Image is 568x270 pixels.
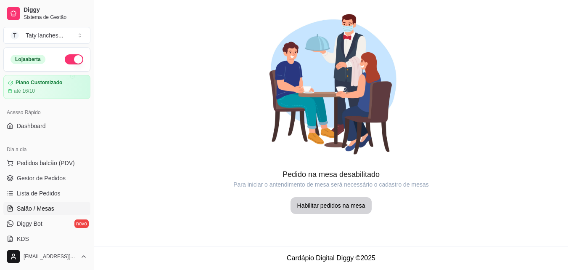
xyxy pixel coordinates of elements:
a: Dashboard [3,119,90,133]
span: Diggy Bot [17,219,42,228]
article: Para iniciar o antendimento de mesa será necessário o cadastro de mesas [94,180,568,189]
span: Pedidos balcão (PDV) [17,159,75,167]
a: DiggySistema de Gestão [3,3,90,24]
span: KDS [17,235,29,243]
span: Dashboard [17,122,46,130]
span: Salão / Mesas [17,204,54,213]
article: Pedido na mesa desabilitado [94,168,568,180]
article: até 16/10 [14,88,35,94]
a: Salão / Mesas [3,202,90,215]
span: [EMAIL_ADDRESS][DOMAIN_NAME] [24,253,77,260]
a: Lista de Pedidos [3,187,90,200]
span: Sistema de Gestão [24,14,87,21]
div: Dia a dia [3,143,90,156]
button: Habilitar pedidos na mesa [291,197,372,214]
span: Lista de Pedidos [17,189,61,198]
button: Alterar Status [65,54,83,64]
article: Plano Customizado [16,80,62,86]
a: Diggy Botnovo [3,217,90,230]
div: Acesso Rápido [3,106,90,119]
span: Diggy [24,6,87,14]
span: T [11,31,19,40]
a: Gestor de Pedidos [3,171,90,185]
footer: Cardápio Digital Diggy © 2025 [94,246,568,270]
div: Loja aberta [11,55,45,64]
button: [EMAIL_ADDRESS][DOMAIN_NAME] [3,246,90,267]
button: Pedidos balcão (PDV) [3,156,90,170]
span: Gestor de Pedidos [17,174,66,182]
a: KDS [3,232,90,246]
a: Plano Customizadoaté 16/10 [3,75,90,99]
div: Taty lanches ... [26,31,63,40]
button: Select a team [3,27,90,44]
